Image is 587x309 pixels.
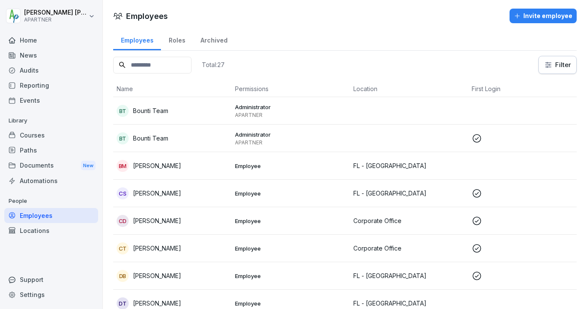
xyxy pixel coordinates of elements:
[232,81,350,97] th: Permissions
[24,17,87,23] p: APARTNER
[133,189,181,198] p: [PERSON_NAME]
[117,215,129,227] div: CD
[4,143,98,158] a: Paths
[117,242,129,254] div: CT
[4,93,98,108] a: Events
[235,245,346,252] p: Employee
[235,162,346,170] p: Employee
[117,270,129,282] div: DB
[353,299,465,308] p: FL - [GEOGRAPHIC_DATA]
[4,158,98,174] div: Documents
[539,56,576,73] button: Filter
[81,161,96,171] div: New
[4,33,98,48] a: Home
[4,223,98,238] a: Locations
[353,244,465,253] p: Corporate Office
[133,299,181,308] p: [PERSON_NAME]
[4,194,98,208] p: People
[193,28,235,50] a: Archived
[353,189,465,198] p: FL - [GEOGRAPHIC_DATA]
[235,103,346,111] p: Administrator
[133,244,181,253] p: [PERSON_NAME]
[4,48,98,63] a: News
[4,128,98,143] a: Courses
[4,63,98,78] a: Audits
[117,160,129,172] div: BM
[353,216,465,225] p: Corporate Office
[4,173,98,188] a: Automations
[117,105,129,117] div: BT
[133,106,168,115] p: Bounti Team
[4,158,98,174] a: DocumentsNew
[4,78,98,93] a: Reporting
[235,190,346,197] p: Employee
[133,216,181,225] p: [PERSON_NAME]
[161,28,193,50] a: Roles
[510,9,577,23] button: Invite employee
[4,114,98,128] p: Library
[514,11,572,21] div: Invite employee
[24,9,87,16] p: [PERSON_NAME] [PERSON_NAME]
[353,161,465,170] p: FL - [GEOGRAPHIC_DATA]
[235,139,346,146] p: APARTNER
[4,272,98,287] div: Support
[468,81,587,97] th: First Login
[235,272,346,280] p: Employee
[126,10,168,22] h1: Employees
[113,28,161,50] a: Employees
[133,134,168,143] p: Bounti Team
[235,300,346,307] p: Employee
[235,131,346,138] p: Administrator
[133,271,181,280] p: [PERSON_NAME]
[117,132,129,144] div: BT
[235,112,346,119] p: APARTNER
[202,61,225,69] p: Total: 27
[113,81,232,97] th: Name
[133,161,181,170] p: [PERSON_NAME]
[4,208,98,223] a: Employees
[544,61,571,69] div: Filter
[350,81,468,97] th: Location
[4,287,98,302] a: Settings
[353,271,465,280] p: FL - [GEOGRAPHIC_DATA]
[117,187,129,199] div: CS
[235,217,346,225] p: Employee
